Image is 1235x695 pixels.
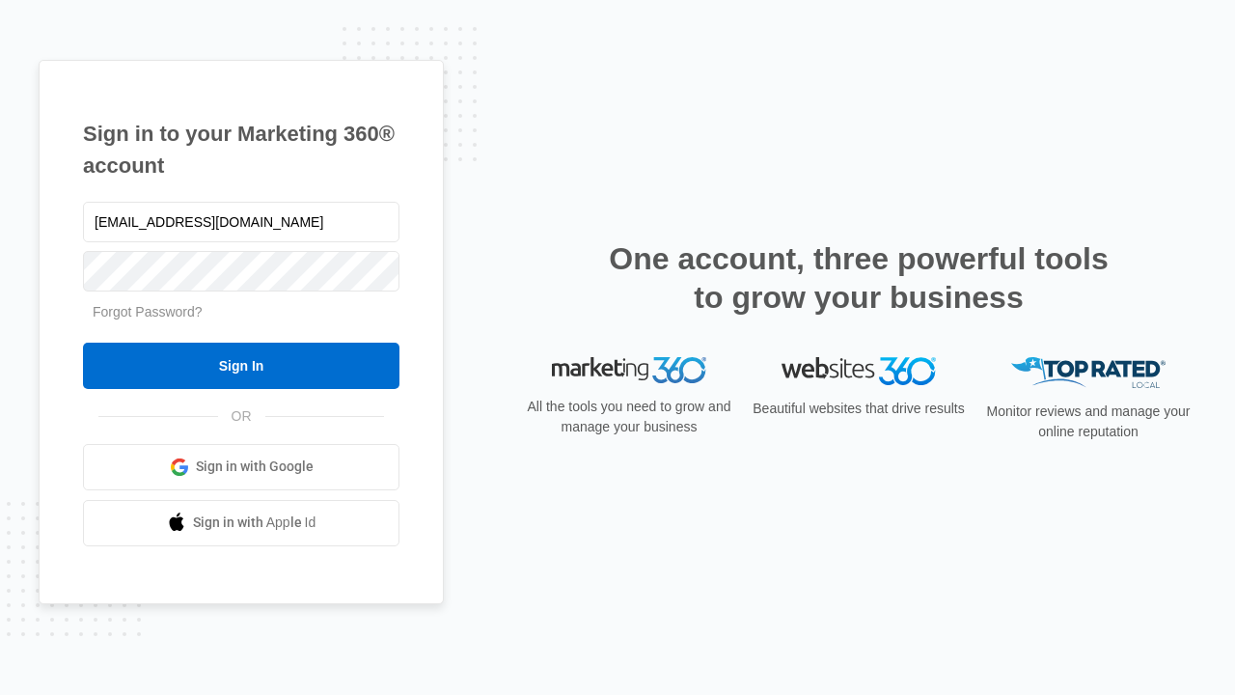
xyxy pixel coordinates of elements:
[782,357,936,385] img: Websites 360
[193,513,316,533] span: Sign in with Apple Id
[603,239,1114,317] h2: One account, three powerful tools to grow your business
[196,457,314,477] span: Sign in with Google
[980,402,1196,442] p: Monitor reviews and manage your online reputation
[83,202,399,242] input: Email
[552,357,706,384] img: Marketing 360
[83,500,399,546] a: Sign in with Apple Id
[751,399,967,419] p: Beautiful websites that drive results
[83,444,399,490] a: Sign in with Google
[521,397,737,437] p: All the tools you need to grow and manage your business
[83,343,399,389] input: Sign In
[93,304,203,320] a: Forgot Password?
[83,118,399,181] h1: Sign in to your Marketing 360® account
[1011,357,1166,389] img: Top Rated Local
[218,406,265,427] span: OR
